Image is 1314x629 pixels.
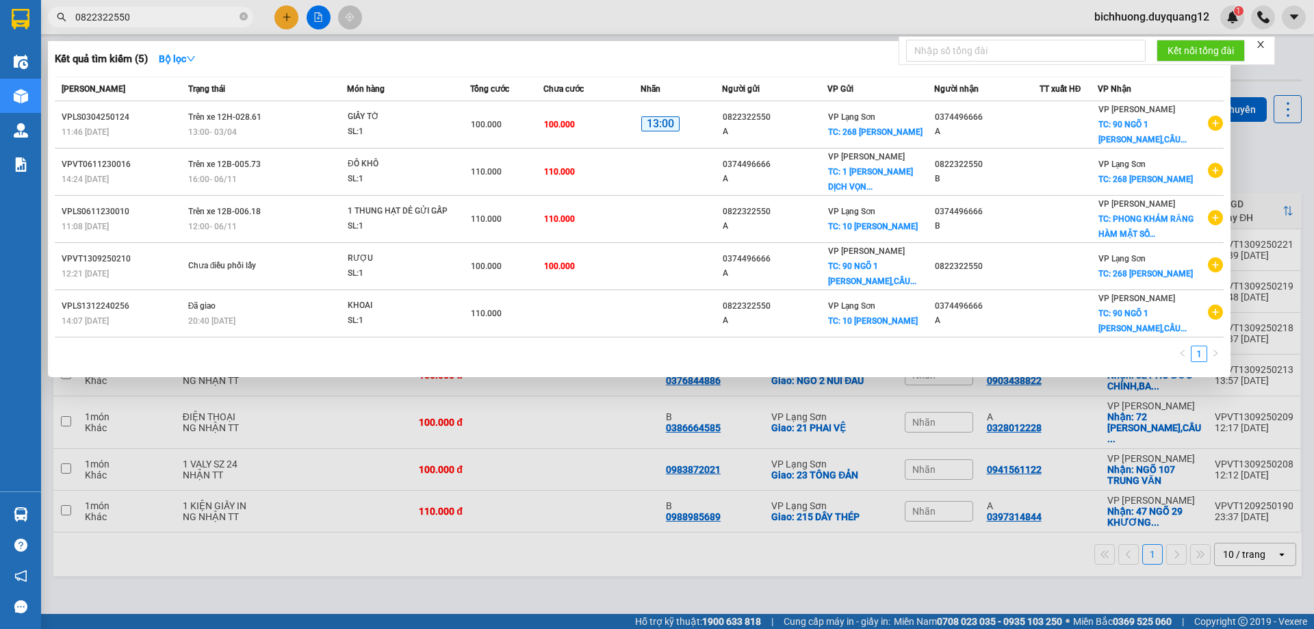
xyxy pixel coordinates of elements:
span: VP [PERSON_NAME] [1098,105,1175,114]
span: down [186,54,196,64]
span: TC: 90 NGÕ 1 [PERSON_NAME],CẦU... [1098,309,1187,333]
span: 13:00 - 03/04 [188,127,237,137]
span: Nhãn [641,84,660,94]
img: solution-icon [14,157,28,172]
span: plus-circle [1208,116,1223,131]
span: VP Lạng Sơn [828,112,875,122]
h3: Kết quả tìm kiếm ( 5 ) [55,52,148,66]
span: 14:24 [DATE] [62,175,109,184]
span: 110.000 [471,309,502,318]
span: VP [PERSON_NAME] [1098,199,1175,209]
div: B [935,219,1039,233]
div: VPLS1312240256 [62,299,184,313]
input: Nhập số tổng đài [906,40,1146,62]
span: Người nhận [934,84,979,94]
span: plus-circle [1208,163,1223,178]
li: 1 [1191,346,1207,362]
span: Kết nối tổng đài [1168,43,1234,58]
div: ĐỒ KHÔ [348,157,450,172]
span: right [1211,349,1220,357]
div: A [723,219,827,233]
a: 1 [1191,346,1207,361]
span: TC: 268 [PERSON_NAME] [1098,269,1193,279]
span: TC: PHONG KHÁM RĂNG HÀM MẶT SỐ... [1098,214,1194,239]
span: TT xuất HĐ [1040,84,1081,94]
div: SL: 1 [348,313,450,329]
img: warehouse-icon [14,123,28,138]
span: Đã giao [188,301,216,311]
span: close-circle [240,11,248,24]
span: VP [PERSON_NAME] [828,246,905,256]
span: VP Lạng Sơn [1098,254,1146,264]
div: 0822322550 [935,157,1039,172]
div: 0822322550 [935,259,1039,274]
span: 12:21 [DATE] [62,269,109,279]
div: 0374496666 [935,110,1039,125]
div: RƯỢU [348,251,450,266]
span: left [1178,349,1187,357]
span: TC: 90 NGÕ 1 [PERSON_NAME],CẦU... [1098,120,1187,144]
span: VP Lạng Sơn [828,207,875,216]
div: GIẤY TỜ [348,110,450,125]
div: 0822322550 [723,205,827,219]
button: right [1207,346,1224,362]
div: 0374496666 [723,252,827,266]
span: Trên xe 12B-005.73 [188,159,261,169]
li: Previous Page [1174,346,1191,362]
div: SL: 1 [348,125,450,140]
div: VPLS0611230010 [62,205,184,219]
img: logo-vxr [12,9,29,29]
span: Món hàng [347,84,385,94]
span: 110.000 [471,167,502,177]
div: A [723,266,827,281]
span: TC: 10 [PERSON_NAME] [828,316,918,326]
span: Trên xe 12B-006.18 [188,207,261,216]
div: SL: 1 [348,172,450,187]
span: message [14,600,27,613]
span: VP [PERSON_NAME] [828,152,905,162]
div: 0374496666 [935,299,1039,313]
span: close [1256,40,1265,49]
span: TC: 268 [PERSON_NAME] [828,127,923,137]
div: VPLS0304250124 [62,110,184,125]
span: TC: 90 NGÕ 1 [PERSON_NAME],CẦU... [828,261,916,286]
span: plus-circle [1208,257,1223,272]
div: A [935,313,1039,328]
span: question-circle [14,539,27,552]
div: A [723,313,827,328]
div: 1 THUNG HẠT DẺ GỬI GẤP [348,204,450,219]
div: B [935,172,1039,186]
span: 100.000 [471,261,502,271]
span: Trên xe 12H-028.61 [188,112,261,122]
span: TC: 268 [PERSON_NAME] [1098,175,1193,184]
img: warehouse-icon [14,89,28,103]
img: warehouse-icon [14,55,28,69]
span: 100.000 [471,120,502,129]
span: 16:00 - 06/11 [188,175,237,184]
span: 11:08 [DATE] [62,222,109,231]
div: KHOAI [348,298,450,313]
button: left [1174,346,1191,362]
button: Kết nối tổng đài [1157,40,1245,62]
span: VP Lạng Sơn [828,301,875,311]
span: 12:00 - 06/11 [188,222,237,231]
div: Chưa điều phối lấy [188,259,291,274]
img: warehouse-icon [14,507,28,522]
div: A [935,125,1039,139]
div: 0374496666 [935,205,1039,219]
span: Người gửi [722,84,760,94]
span: plus-circle [1208,210,1223,225]
div: 0822322550 [723,299,827,313]
span: 20:40 [DATE] [188,316,235,326]
div: VPVT1309250210 [62,252,184,266]
span: 110.000 [544,167,575,177]
div: A [723,172,827,186]
span: 100.000 [544,120,575,129]
span: plus-circle [1208,305,1223,320]
div: 0374496666 [723,157,827,172]
div: A [723,125,827,139]
span: 100.000 [544,261,575,271]
span: 11:46 [DATE] [62,127,109,137]
strong: Bộ lọc [159,53,196,64]
span: [PERSON_NAME] [62,84,125,94]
